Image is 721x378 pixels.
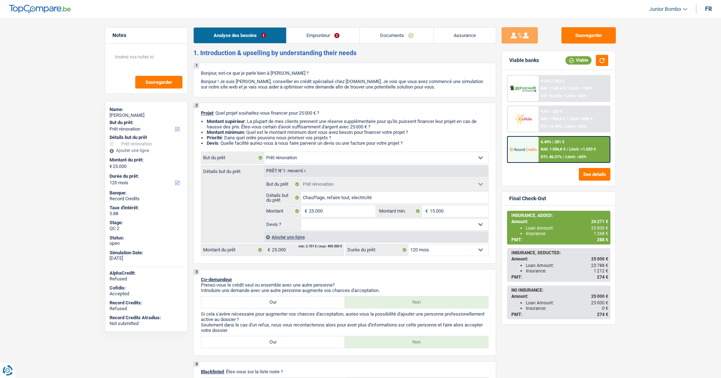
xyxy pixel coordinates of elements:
[110,205,183,211] div: Taux d'intérêt:
[602,306,608,311] span: 0 €
[566,116,568,121] span: /
[434,28,496,43] a: Assurance
[541,140,564,144] div: 6.49% | 281 €
[264,205,301,217] label: Montant
[110,255,183,261] div: [DATE]
[112,32,180,38] h5: Notes
[541,155,562,159] span: DTI: 46.21%
[110,220,183,226] div: Stage:
[526,263,608,268] div: Loan Amount:
[591,263,608,268] span: 23 788 €
[201,244,264,256] label: Montant du prêt
[565,94,586,98] span: Limit: <60%
[110,300,183,306] div: Record Credits:
[110,135,183,140] div: Détails but du prêt
[561,27,616,44] button: Sauvegarder
[511,237,608,242] div: PMT:
[264,219,301,230] label: Devis ?
[201,110,213,116] span: Projet
[511,213,608,218] div: INSURANCE, ADDED:
[201,110,489,116] p: : Quel projet souhaitez-vous financer pour 25 000 € ?
[201,70,489,76] p: Bonjour, est-ce que je parle bien à [PERSON_NAME] ?
[110,190,183,196] div: Banque:
[526,306,608,311] div: Insurance:
[566,147,568,152] span: /
[264,192,301,204] label: Détails but du prêt
[510,143,536,156] img: Record Credits
[287,28,360,43] a: Emprunteur
[565,124,586,129] span: Limit: <60%
[201,322,489,333] p: Seulement dans le cas d'un refus, nous vous recontacterons alors pour avoir plus d'informations s...
[194,270,199,275] div: 3
[207,119,489,130] li: : La plupart de mes clients prennent une réserve supplémentaire pour qu'ils puissent financer leu...
[569,147,596,152] span: Limit: >1.033 €
[511,275,608,280] div: PMT:
[649,6,681,12] span: Junior Bombo
[705,5,712,12] div: fr
[194,28,286,43] a: Analyse des besoins
[110,270,183,276] div: AlphaCredit:
[207,135,489,140] li: : Dans quel ordre pouvons-nous prioriser vos projets ?
[110,291,183,297] div: Accepted
[264,244,272,256] span: €
[110,196,183,202] div: Record Credits
[511,256,608,262] div: Amount:
[541,116,565,121] span: NAI: 1 324,8 €
[110,285,183,291] div: Cofidis:
[110,276,183,282] div: Refused
[566,86,568,91] span: /
[194,63,199,69] div: 1
[110,107,183,112] div: Name:
[591,294,608,299] span: 25 000 €
[345,296,489,308] label: Non
[110,315,183,321] div: Record Credits Atradius:
[591,219,608,224] span: 26 271 €
[360,28,433,43] a: Documents
[541,109,562,114] div: 9.9% | 323 €
[510,85,536,93] img: AlphaCredit
[541,124,562,129] span: DTI: 51.44%
[201,296,345,308] label: Oui
[110,235,183,241] div: Status:
[594,268,608,274] span: 1 212 €
[264,169,308,173] div: Prêt n°1
[201,79,489,90] p: Bonjour ! Je suis [PERSON_NAME], conseiller en crédit spécialisé chez [DOMAIN_NAME]. Je vois que ...
[110,211,183,217] div: 5.88
[193,49,496,57] h2: 1. Introduction & upselling by understanding their needs
[597,312,608,317] span: 274 €
[511,294,608,299] div: Amount:
[285,169,306,173] span: - Priorité 1
[591,256,608,262] span: 25 000 €
[135,76,182,89] button: Sauvegarder
[594,231,608,236] span: 1 268 €
[591,300,608,305] span: 25 000 €
[207,140,218,146] span: Devis
[509,196,546,202] div: Final Check-Out
[298,245,342,248] div: min: 3.701 € / max: 400.000 €
[110,321,183,326] div: Not submitted
[264,178,301,190] label: But du prêt
[345,336,489,348] label: Non
[579,168,610,181] button: See details
[194,362,199,367] div: 4
[563,124,564,129] span: /
[207,130,244,135] strong: Montant minimum
[565,155,586,159] span: Limit: <65%
[110,164,112,169] span: €
[541,79,564,83] div: 8.24% | 303 €
[511,312,608,317] div: PMT:
[110,226,183,231] div: QC 2
[510,112,536,126] img: Cofidis
[207,130,489,135] li: : Quel est le montant minimum dont vous avez besoin pour financer votre projet ?
[511,219,608,224] div: Amount:
[201,152,264,164] label: But du prêt
[110,241,183,246] div: open
[194,103,199,108] div: 2
[110,148,183,153] div: Ajouter une ligne
[591,226,608,231] span: 25 000 €
[201,369,489,374] p: : Êtes-vous sur la liste noire ?
[264,232,488,242] div: Ajouter une ligne
[422,205,430,217] span: €
[110,250,183,256] div: Simulation Date:
[563,94,564,98] span: /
